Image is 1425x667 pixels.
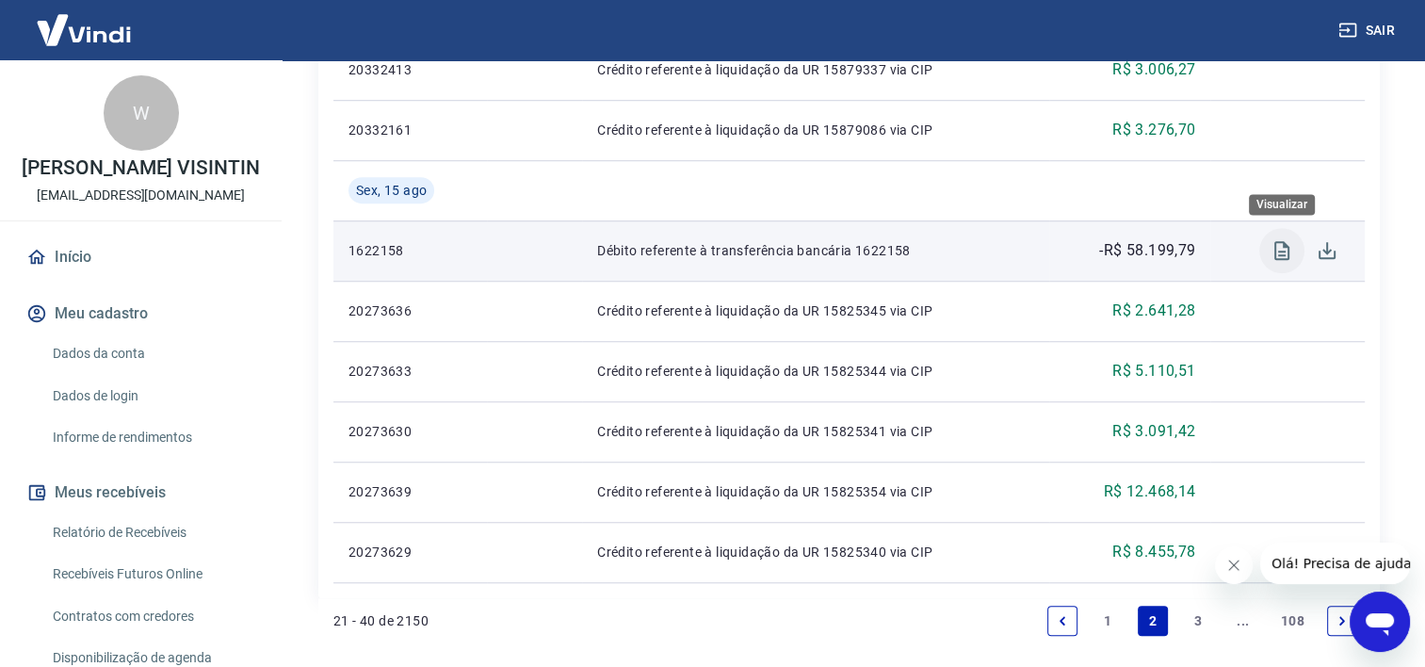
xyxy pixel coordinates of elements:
p: Débito referente à transferência bancária 1622158 [597,241,1034,260]
p: R$ 3.006,27 [1112,58,1195,81]
p: 20273639 [348,482,472,501]
a: Informe de rendimentos [45,418,259,457]
span: Sex, 15 ago [356,181,427,200]
p: 20273630 [348,422,472,441]
a: Contratos com credores [45,597,259,636]
div: W [104,75,179,151]
p: Crédito referente à liquidação da UR 15825345 via CIP [597,301,1034,320]
a: Jump forward [1228,606,1258,636]
p: R$ 12.468,14 [1104,480,1196,503]
p: R$ 3.276,70 [1112,119,1195,141]
p: R$ 5.110,51 [1112,360,1195,382]
p: Crédito referente à liquidação da UR 15879086 via CIP [597,121,1034,139]
p: 20273633 [348,362,472,381]
button: Meu cadastro [23,293,259,334]
p: -R$ 58.199,79 [1099,239,1195,262]
div: Visualizar [1249,194,1315,215]
a: Relatório de Recebíveis [45,513,259,552]
iframe: Fechar mensagem [1215,546,1253,584]
p: R$ 3.091,42 [1112,420,1195,443]
p: 20273629 [348,543,472,561]
p: R$ 2.641,28 [1112,300,1195,322]
a: Recebíveis Futuros Online [45,555,259,594]
img: Vindi [23,1,145,58]
p: R$ 8.455,78 [1112,541,1195,563]
span: Olá! Precisa de ajuda? [11,13,158,28]
p: 20332161 [348,121,472,139]
a: Dados de login [45,377,259,415]
span: Visualizar [1259,228,1304,273]
a: Page 108 [1273,606,1312,636]
a: Page 2 is your current page [1138,606,1168,636]
p: 1622158 [348,241,472,260]
a: Page 3 [1183,606,1213,636]
span: Download [1304,228,1350,273]
ul: Pagination [1040,598,1365,643]
a: Next page [1327,606,1357,636]
p: Crédito referente à liquidação da UR 15825344 via CIP [597,362,1034,381]
a: Page 1 [1093,606,1123,636]
iframe: Mensagem da empresa [1260,543,1410,584]
p: 20273636 [348,301,472,320]
p: Crédito referente à liquidação da UR 15825354 via CIP [597,482,1034,501]
a: Dados da conta [45,334,259,373]
p: Crédito referente à liquidação da UR 15825340 via CIP [597,543,1034,561]
p: [EMAIL_ADDRESS][DOMAIN_NAME] [37,186,245,205]
p: 20332413 [348,60,472,79]
p: Crédito referente à liquidação da UR 15825341 via CIP [597,422,1034,441]
p: [PERSON_NAME] VISINTIN [22,158,260,178]
a: Previous page [1047,606,1077,636]
button: Meus recebíveis [23,472,259,513]
a: Início [23,236,259,278]
button: Sair [1335,13,1402,48]
p: 21 - 40 de 2150 [333,611,429,630]
p: Crédito referente à liquidação da UR 15879337 via CIP [597,60,1034,79]
iframe: Botão para abrir a janela de mensagens [1350,592,1410,652]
